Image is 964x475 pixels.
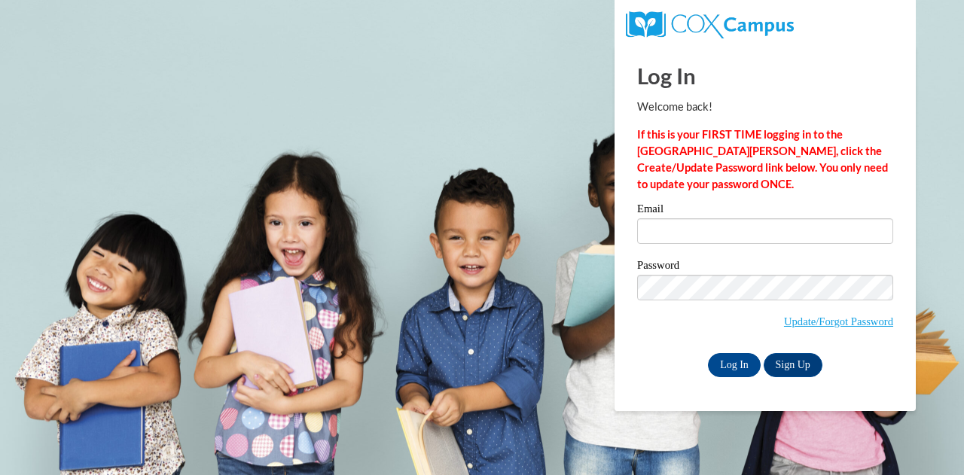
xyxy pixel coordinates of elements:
img: COX Campus [626,11,794,38]
label: Password [637,260,893,275]
a: Update/Forgot Password [784,315,893,327]
input: Log In [708,353,761,377]
p: Welcome back! [637,99,893,115]
a: COX Campus [626,17,794,30]
label: Email [637,203,893,218]
a: Sign Up [764,353,822,377]
strong: If this is your FIRST TIME logging in to the [GEOGRAPHIC_DATA][PERSON_NAME], click the Create/Upd... [637,128,888,190]
h1: Log In [637,60,893,91]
